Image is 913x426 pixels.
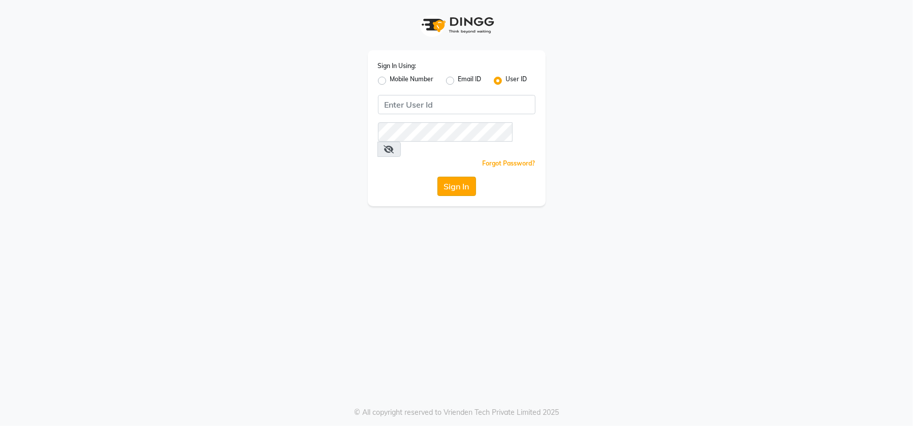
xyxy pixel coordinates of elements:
[378,95,536,114] input: Username
[390,75,434,87] label: Mobile Number
[483,159,536,167] a: Forgot Password?
[437,177,476,196] button: Sign In
[416,10,497,40] img: logo1.svg
[378,61,417,71] label: Sign In Using:
[458,75,482,87] label: Email ID
[378,122,513,142] input: Username
[506,75,527,87] label: User ID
